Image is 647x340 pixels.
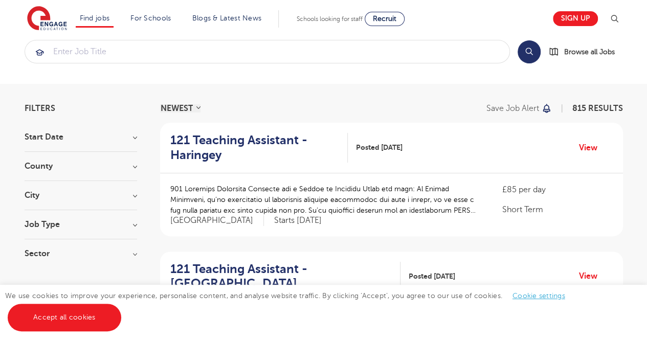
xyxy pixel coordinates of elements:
input: Submit [25,40,509,63]
span: Posted [DATE] [355,142,402,153]
a: View [579,141,605,154]
a: Find jobs [80,14,110,22]
a: Browse all Jobs [549,46,623,58]
span: Browse all Jobs [564,46,615,58]
img: Engage Education [27,6,67,32]
h3: Job Type [25,220,137,229]
span: Filters [25,104,55,112]
h3: Start Date [25,133,137,141]
h3: County [25,162,137,170]
div: Submit [25,40,510,63]
h2: 121 Teaching Assistant - Haringey [170,133,340,163]
p: 901 Loremips Dolorsita Consecte adi e Seddoe te Incididu Utlab etd magn: Al Enimad Minimveni, qu’... [170,184,482,216]
a: View [579,269,605,283]
p: Starts [DATE] [274,215,322,226]
span: 815 RESULTS [572,104,623,113]
a: Cookie settings [512,292,565,300]
h2: 121 Teaching Assistant - [GEOGRAPHIC_DATA] [170,262,393,291]
a: Blogs & Latest News [192,14,262,22]
p: Short Term [502,203,612,216]
a: Recruit [365,12,405,26]
p: £85 per day [502,184,612,196]
button: Search [518,40,541,63]
a: For Schools [130,14,171,22]
h3: City [25,191,137,199]
a: 121 Teaching Assistant - [GEOGRAPHIC_DATA] [170,262,401,291]
span: We use cookies to improve your experience, personalise content, and analyse website traffic. By c... [5,292,575,321]
a: Sign up [553,11,598,26]
p: Save job alert [486,104,539,112]
h3: Sector [25,250,137,258]
span: Recruit [373,15,396,22]
a: 121 Teaching Assistant - Haringey [170,133,348,163]
span: Posted [DATE] [408,271,455,282]
button: Save job alert [486,104,552,112]
a: Accept all cookies [8,304,121,331]
span: [GEOGRAPHIC_DATA] [170,215,264,226]
span: Schools looking for staff [297,15,363,22]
